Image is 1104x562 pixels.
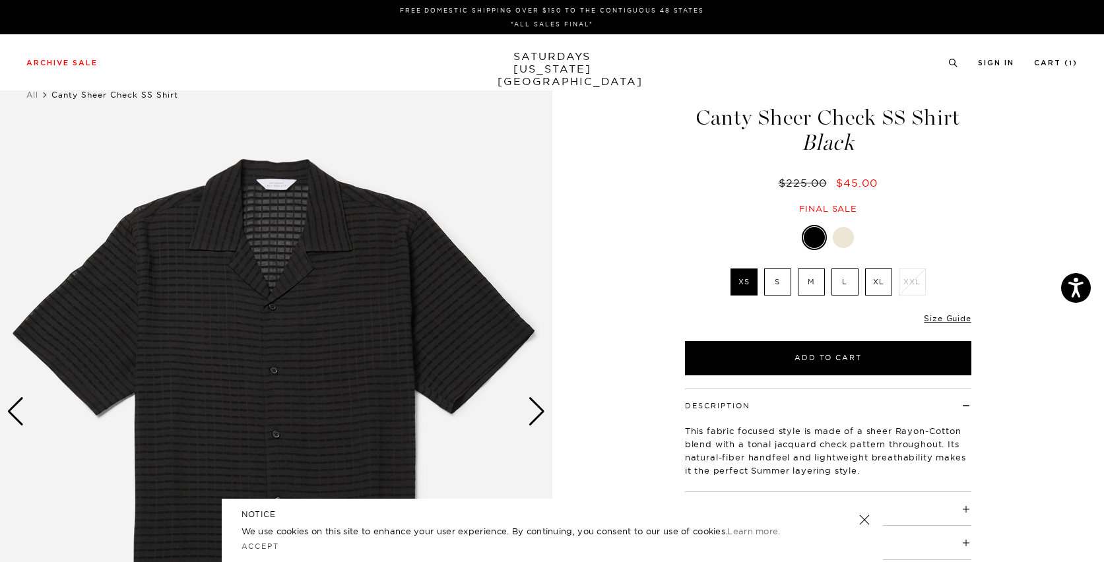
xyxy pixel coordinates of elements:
p: FREE DOMESTIC SHIPPING OVER $150 TO THE CONTIGUOUS 48 STATES [32,5,1072,15]
a: Sign In [978,59,1014,67]
p: This fabric focused style is made of a sheer Rayon-Cotton blend with a tonal jacquard check patte... [685,424,971,477]
label: M [798,268,825,296]
span: Black [683,132,973,154]
a: SATURDAYS[US_STATE][GEOGRAPHIC_DATA] [498,50,606,88]
div: Previous slide [7,397,24,426]
span: $45.00 [836,176,878,189]
del: $225.00 [779,176,832,189]
h5: NOTICE [242,509,863,520]
a: Learn more [727,526,778,536]
label: XL [865,268,892,296]
a: All [26,90,38,100]
a: Cart (1) [1034,59,1078,67]
a: Archive Sale [26,59,98,67]
small: 1 [1069,61,1073,67]
label: S [764,268,791,296]
a: Accept [242,542,280,551]
button: Add to Cart [685,341,971,375]
div: Final sale [683,203,973,214]
div: Next slide [528,397,546,426]
label: L [831,268,859,296]
h1: Canty Sheer Check SS Shirt [683,107,973,154]
label: XS [731,268,758,296]
span: Canty Sheer Check SS Shirt [51,90,178,100]
p: *ALL SALES FINAL* [32,19,1072,29]
p: We use cookies on this site to enhance your user experience. By continuing, you consent to our us... [242,524,816,538]
a: Size Guide [924,313,971,323]
button: Description [685,402,750,410]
